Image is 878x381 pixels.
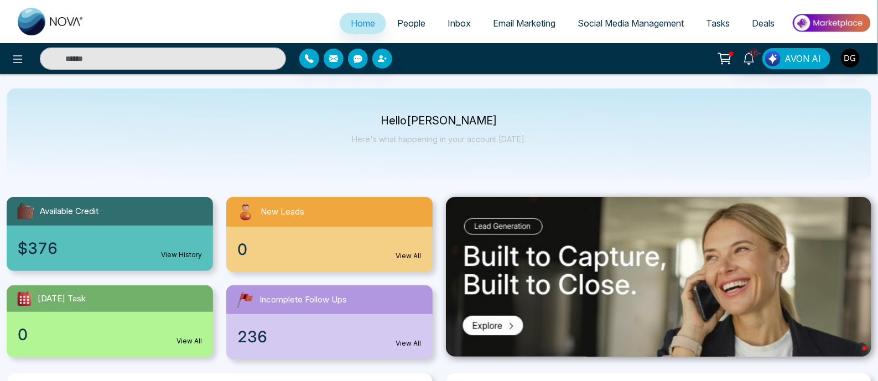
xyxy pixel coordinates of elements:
a: People [386,13,437,34]
span: New Leads [261,206,304,218]
span: Deals [752,18,775,29]
a: View History [161,250,202,260]
a: Incomplete Follow Ups236View All [220,285,439,359]
iframe: Intercom live chat [840,343,867,370]
img: Market-place.gif [791,11,871,35]
img: todayTask.svg [15,290,33,307]
p: Hello [PERSON_NAME] [352,116,526,126]
span: Available Credit [40,205,98,218]
span: People [397,18,425,29]
img: newLeads.svg [235,201,256,222]
img: . [446,197,872,357]
img: Lead Flow [765,51,781,66]
img: User Avatar [841,49,860,67]
a: 10+ [736,48,762,67]
a: Social Media Management [567,13,695,34]
span: Email Marketing [493,18,555,29]
span: Inbox [448,18,471,29]
button: AVON AI [762,48,830,69]
span: 0 [18,323,28,346]
img: availableCredit.svg [15,201,35,221]
span: [DATE] Task [38,293,86,305]
a: Tasks [695,13,741,34]
a: Deals [741,13,786,34]
a: Email Marketing [482,13,567,34]
a: New Leads0View All [220,197,439,272]
span: AVON AI [785,52,821,65]
a: View All [396,338,422,348]
p: Here's what happening in your account [DATE]. [352,134,526,144]
a: Inbox [437,13,482,34]
span: 10+ [749,48,759,58]
a: View All [176,336,202,346]
span: 236 [237,325,267,348]
span: 0 [237,238,247,261]
span: Social Media Management [578,18,684,29]
span: Incomplete Follow Ups [259,294,347,306]
span: Tasks [706,18,730,29]
span: $376 [18,237,58,260]
a: Home [340,13,386,34]
a: View All [396,251,422,261]
img: Nova CRM Logo [18,8,84,35]
span: Home [351,18,375,29]
img: followUps.svg [235,290,255,310]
